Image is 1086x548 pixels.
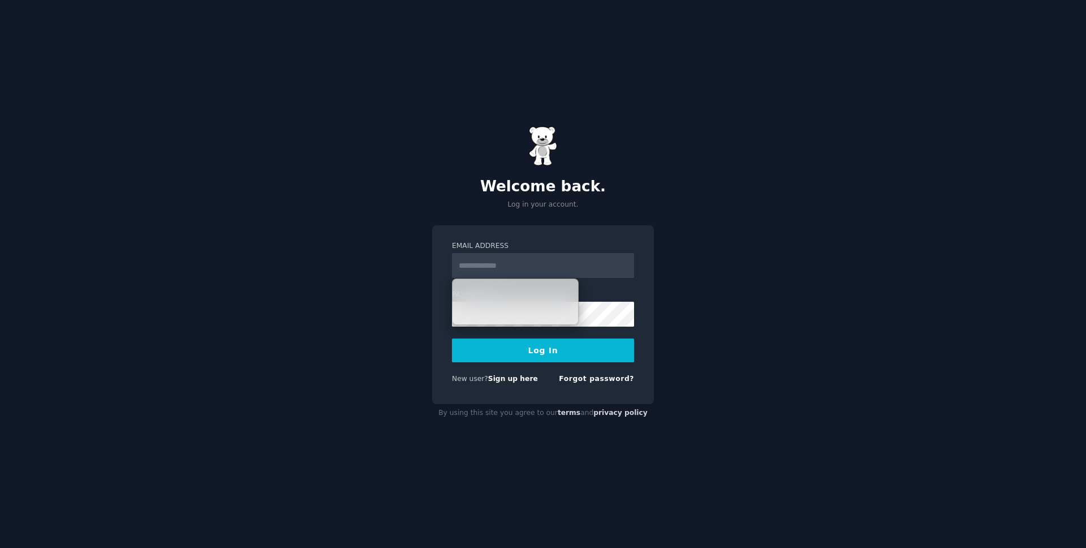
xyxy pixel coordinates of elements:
span: New user? [452,375,488,383]
a: Sign up here [488,375,538,383]
h2: Welcome back. [432,178,654,196]
div: By using this site you agree to our and [432,404,654,422]
img: Gummy Bear [529,126,557,166]
a: Forgot password? [559,375,634,383]
a: privacy policy [593,409,648,417]
button: Log In [452,339,634,362]
label: Email Address [452,241,634,251]
p: Log in your account. [432,200,654,210]
a: terms [558,409,580,417]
